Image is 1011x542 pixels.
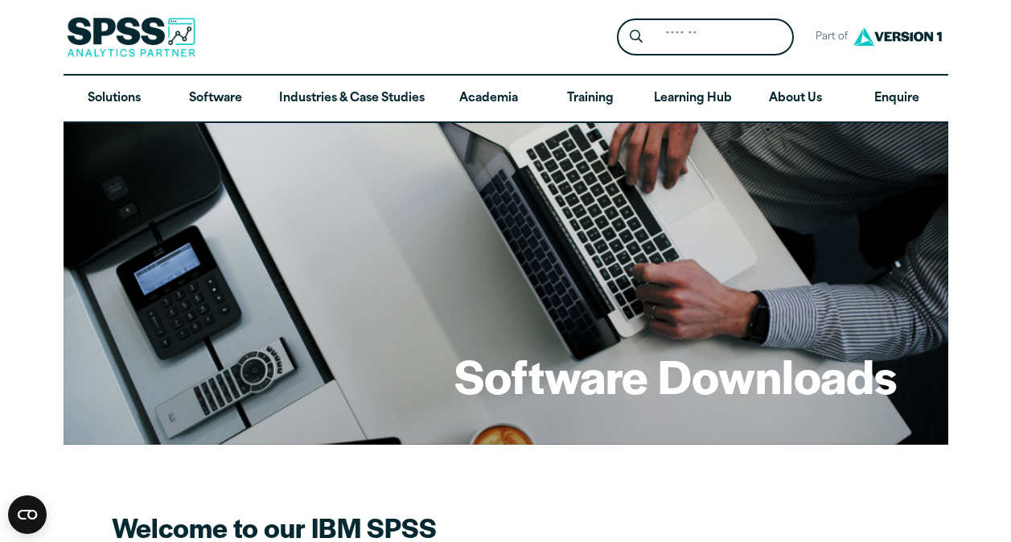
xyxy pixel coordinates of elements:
[745,76,846,122] a: About Us
[67,17,195,57] img: SPSS Analytics Partner
[641,76,745,122] a: Learning Hub
[807,26,849,49] span: Part of
[539,76,640,122] a: Training
[454,344,897,407] h1: Software Downloads
[630,30,643,43] svg: Search magnifying glass icon
[438,76,539,122] a: Academia
[266,76,438,122] a: Industries & Case Studies
[64,76,948,122] nav: Desktop version of site main menu
[8,495,47,534] button: Open CMP widget
[849,22,946,51] img: Version1 Logo
[617,18,794,56] form: Site Header Search Form
[621,23,651,52] button: Search magnifying glass icon
[165,76,266,122] a: Software
[64,76,165,122] a: Solutions
[846,76,947,122] a: Enquire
